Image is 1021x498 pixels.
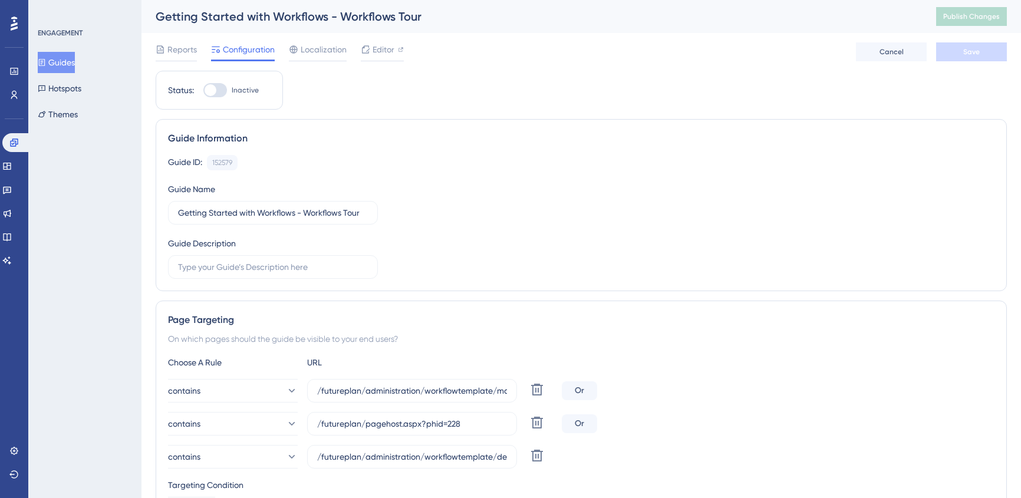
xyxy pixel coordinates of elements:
[168,450,200,464] span: contains
[168,236,236,250] div: Guide Description
[373,42,394,57] span: Editor
[168,155,202,170] div: Guide ID:
[38,104,78,125] button: Themes
[943,12,1000,21] span: Publish Changes
[168,131,994,146] div: Guide Information
[936,42,1007,61] button: Save
[168,355,298,370] div: Choose A Rule
[301,42,347,57] span: Localization
[223,42,275,57] span: Configuration
[232,85,259,95] span: Inactive
[168,384,200,398] span: contains
[167,42,197,57] span: Reports
[168,412,298,436] button: contains
[856,42,927,61] button: Cancel
[562,414,597,433] div: Or
[178,260,368,273] input: Type your Guide’s Description here
[38,28,83,38] div: ENGAGEMENT
[156,8,907,25] div: Getting Started with Workflows - Workflows Tour
[168,313,994,327] div: Page Targeting
[168,445,298,469] button: contains
[963,47,980,57] span: Save
[168,83,194,97] div: Status:
[307,355,437,370] div: URL
[317,450,507,463] input: yourwebsite.com/path
[562,381,597,400] div: Or
[880,47,904,57] span: Cancel
[38,78,81,99] button: Hotspots
[212,158,232,167] div: 152579
[38,52,75,73] button: Guides
[317,417,507,430] input: yourwebsite.com/path
[168,417,200,431] span: contains
[168,379,298,403] button: contains
[936,7,1007,26] button: Publish Changes
[168,182,215,196] div: Guide Name
[178,206,368,219] input: Type your Guide’s Name here
[168,332,994,346] div: On which pages should the guide be visible to your end users?
[317,384,507,397] input: yourwebsite.com/path
[168,478,994,492] div: Targeting Condition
